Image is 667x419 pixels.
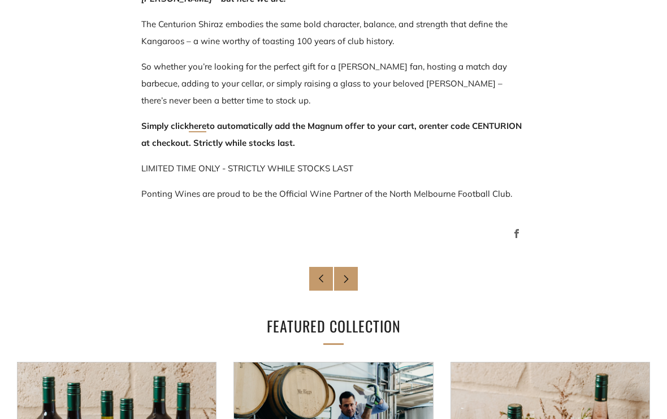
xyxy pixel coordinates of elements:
span: Simply click to automatically add the Magnum offer to your cart, or [141,120,427,131]
span: . Strictly while stocks last. [189,137,295,148]
span: Ponting Wines are proud to be the Official Wine Partner of the North Melbourne Football Club. [141,188,512,199]
span: So whether you’re looking for the perfect gift for a [PERSON_NAME] fan, hosting a match day barbe... [141,61,507,106]
a: here [189,120,206,132]
h2: Featured collection [147,314,520,338]
p: LIMITED TIME ONLY - STRICTLY WHILE STOCKS LAST [141,160,526,177]
span: The Centurion Shiraz embodies the same bold character, balance, and strength that define the Kang... [141,19,508,46]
